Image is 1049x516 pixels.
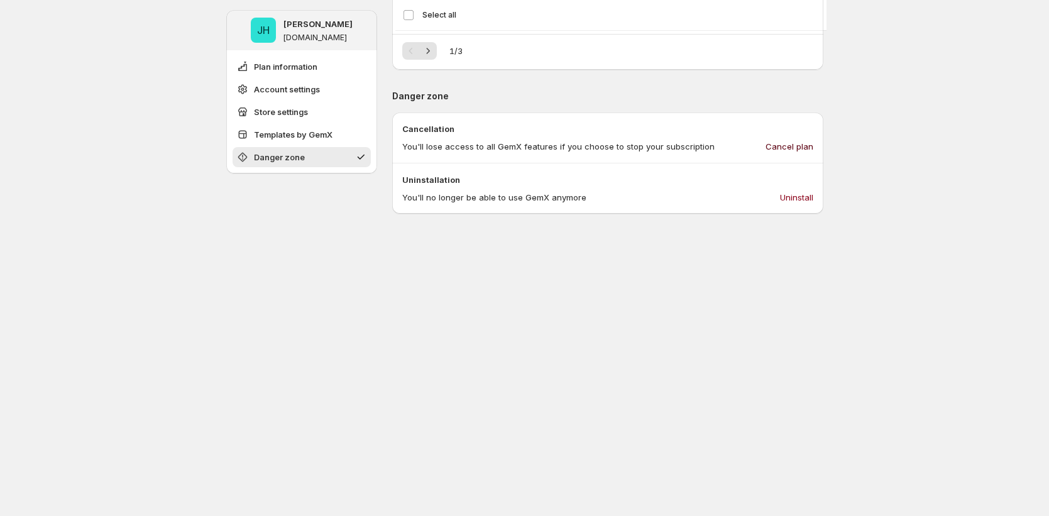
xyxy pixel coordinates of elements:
span: Select all [422,10,456,20]
p: Danger zone [392,90,823,102]
span: Uninstall [780,191,813,204]
text: JH [257,24,270,36]
p: You'll no longer be able to use GemX anymore [402,191,586,204]
p: [PERSON_NAME] [283,18,353,30]
button: Store settings [233,102,371,122]
button: Templates by GemX [233,124,371,145]
nav: Pagination [402,42,437,60]
button: Danger zone [233,147,371,167]
p: [DOMAIN_NAME] [283,33,347,43]
span: Cancel plan [766,140,813,153]
span: Danger zone [254,151,305,163]
button: Account settings [233,79,371,99]
span: Plan information [254,60,317,73]
button: Plan information [233,57,371,77]
span: Templates by GemX [254,128,332,141]
p: You'll lose access to all GemX features if you choose to stop your subscription [402,140,715,153]
button: Next [419,42,437,60]
p: Uninstallation [402,173,813,186]
span: Account settings [254,83,320,96]
p: Cancellation [402,123,813,135]
button: Cancel plan [758,136,821,156]
span: Jena Hoang [251,18,276,43]
span: 1 / 3 [449,45,463,57]
span: Store settings [254,106,308,118]
button: Uninstall [772,187,821,207]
